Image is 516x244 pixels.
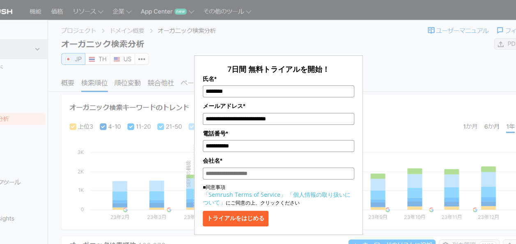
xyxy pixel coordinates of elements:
[203,184,355,207] p: ■同意事項 にご同意の上、クリックください
[227,64,330,74] span: 7日間 無料トライアルを開始！
[203,101,355,110] label: メールアドレス*
[203,129,355,138] label: 電話番号*
[203,211,268,226] button: トライアルをはじめる
[203,191,351,206] a: 「個人情報の取り扱いについて」
[203,191,286,198] a: 「Semrush Terms of Service」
